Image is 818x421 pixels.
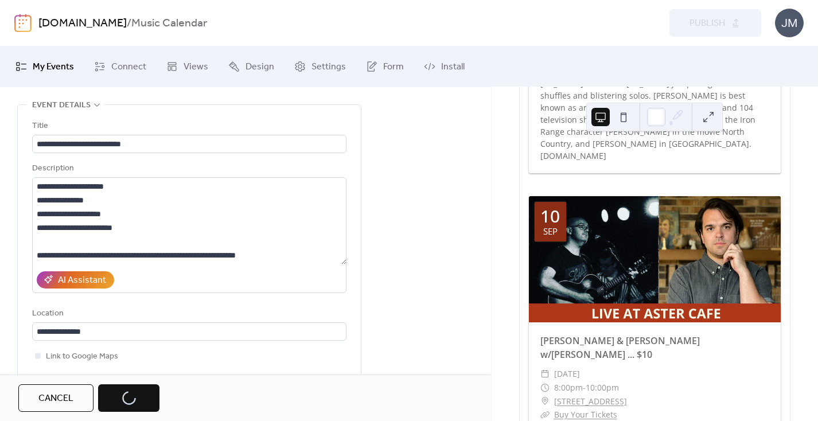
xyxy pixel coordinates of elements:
[540,367,550,381] div: ​
[554,409,617,420] a: Buy Your Tickets
[586,381,619,395] span: 10:00pm
[32,99,91,112] span: Event details
[46,350,118,364] span: Link to Google Maps
[18,384,94,412] button: Cancel
[220,51,283,82] a: Design
[33,60,74,74] span: My Events
[184,60,208,74] span: Views
[540,334,700,361] a: [PERSON_NAME] & [PERSON_NAME] w/[PERSON_NAME] ... $10
[32,307,344,321] div: Location
[583,381,586,395] span: -
[131,13,207,34] b: Music Calendar
[38,392,73,406] span: Cancel
[357,51,412,82] a: Form
[111,60,146,74] span: Connect
[554,367,580,381] span: [DATE]
[441,60,465,74] span: Install
[383,60,404,74] span: Form
[158,51,217,82] a: Views
[540,395,550,408] div: ​
[85,51,155,82] a: Connect
[540,208,560,225] div: 10
[543,227,558,236] div: Sep
[775,9,804,37] div: JM
[540,381,550,395] div: ​
[127,13,131,34] b: /
[14,14,32,32] img: logo
[311,60,346,74] span: Settings
[58,274,106,287] div: AI Assistant
[38,13,127,34] a: [DOMAIN_NAME]
[554,381,583,395] span: 8:00pm
[32,119,344,133] div: Title
[246,60,274,74] span: Design
[286,51,355,82] a: Settings
[7,51,83,82] a: My Events
[32,162,344,176] div: Description
[37,271,114,289] button: AI Assistant
[554,395,627,408] a: [STREET_ADDRESS]
[415,51,473,82] a: Install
